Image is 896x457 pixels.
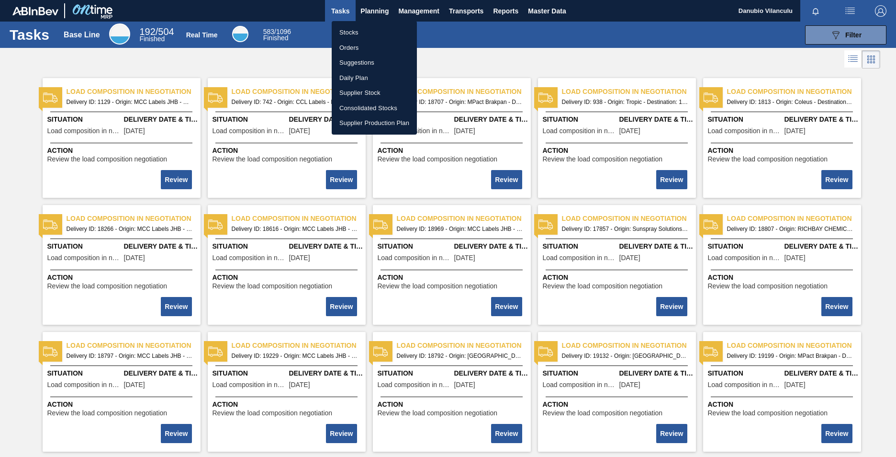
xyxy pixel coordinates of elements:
[332,25,417,40] a: Stocks
[332,55,417,70] a: Suggestions
[332,101,417,116] a: Consolidated Stocks
[332,85,417,101] a: Supplier Stock
[332,115,417,131] a: Supplier Production Plan
[332,70,417,86] a: Daily Plan
[332,40,417,56] a: Orders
